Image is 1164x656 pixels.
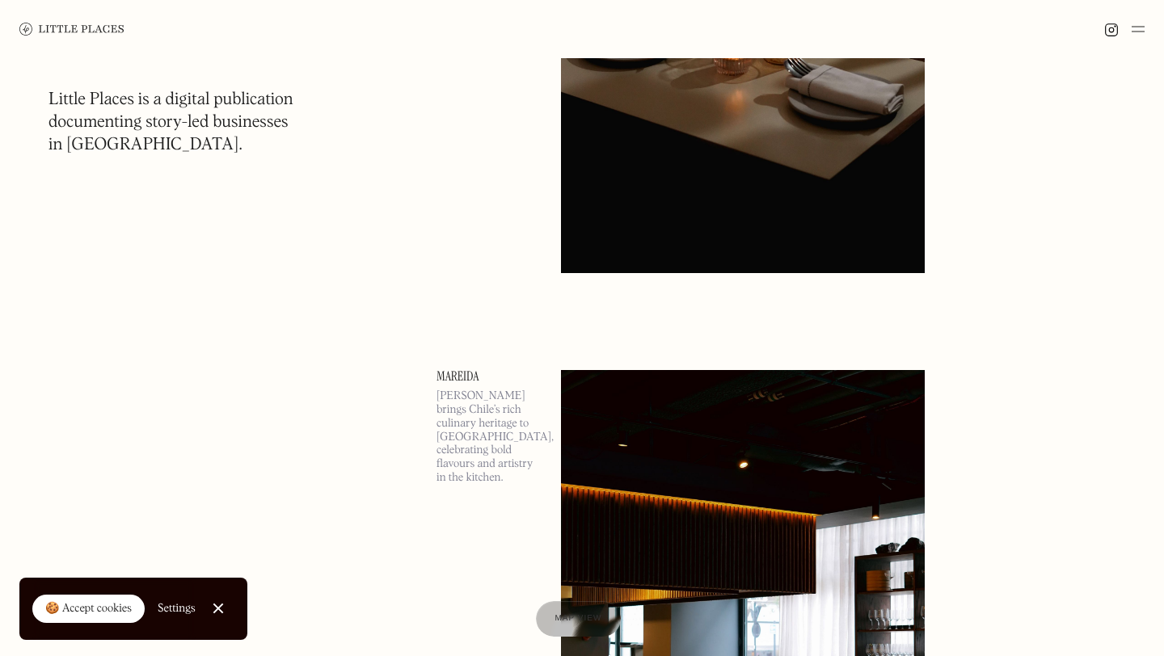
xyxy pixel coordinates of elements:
div: 🍪 Accept cookies [45,601,132,617]
h1: Little Places is a digital publication documenting story-led businesses in [GEOGRAPHIC_DATA]. [48,89,293,157]
a: Close Cookie Popup [202,592,234,624]
a: 🍪 Accept cookies [32,595,145,624]
a: Mareida [436,370,542,383]
p: [PERSON_NAME] brings Chile’s rich culinary heritage to [GEOGRAPHIC_DATA], celebrating bold flavou... [436,389,542,485]
div: Settings [158,603,196,614]
span: Map view [555,614,602,623]
div: Close Cookie Popup [217,608,218,609]
a: Settings [158,591,196,627]
a: Map view [536,601,622,637]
